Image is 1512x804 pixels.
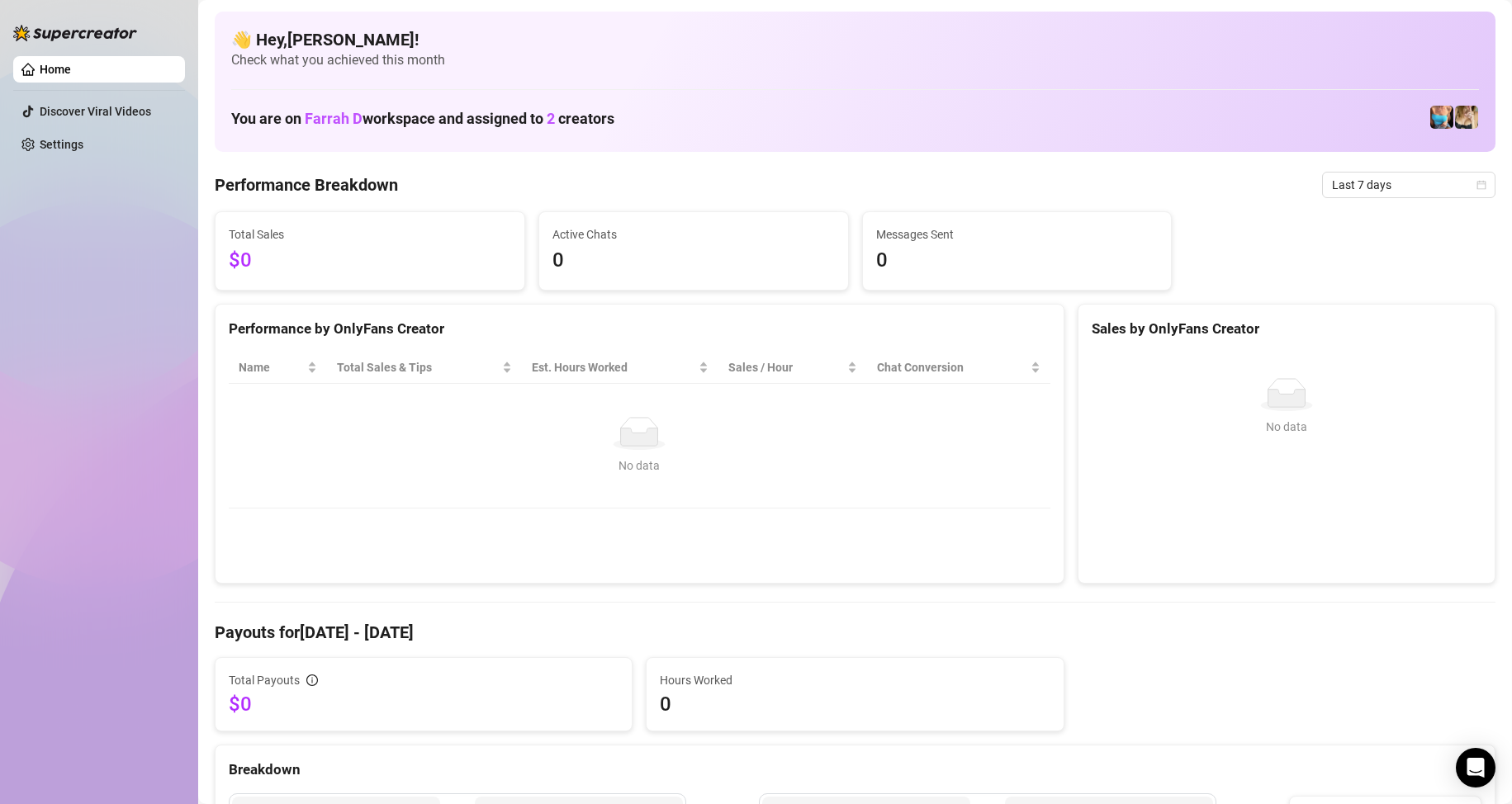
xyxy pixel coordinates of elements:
[229,759,1481,781] div: Breakdown
[229,352,327,384] th: Name
[337,358,499,376] span: Total Sales & Tips
[229,225,511,244] span: Total Sales
[231,110,614,128] h1: You are on workspace and assigned to creators
[231,51,1479,69] span: Check what you achieved this month
[229,318,1050,340] div: Performance by OnlyFans Creator
[1332,173,1486,197] span: Last 7 days
[552,225,835,244] span: Active Chats
[229,691,619,717] span: $0
[876,245,1159,277] span: 0
[239,358,304,376] span: Name
[40,63,71,76] a: Home
[327,352,522,384] th: Total Sales & Tips
[305,110,363,127] span: Farrah D
[13,25,137,41] img: logo-BBDzfeDw.svg
[215,621,1495,644] h4: Payouts for [DATE] - [DATE]
[1092,318,1481,340] div: Sales by OnlyFans Creator
[867,352,1050,384] th: Chat Conversion
[877,358,1026,376] span: Chat Conversion
[245,456,1034,475] div: No data
[532,358,695,376] div: Est. Hours Worked
[231,28,1479,51] h4: 👋 Hey, [PERSON_NAME] !
[1476,180,1486,190] span: calendar
[552,245,835,277] span: 0
[547,110,555,127] span: 2
[660,691,1050,717] span: 0
[215,173,398,196] h4: Performance Breakdown
[728,358,844,376] span: Sales / Hour
[718,352,867,384] th: Sales / Hour
[40,138,83,151] a: Settings
[1456,748,1495,787] div: Open Intercom Messenger
[1430,106,1453,129] img: NoFaceMomvip
[306,674,318,686] span: info-circle
[229,245,511,277] span: $0
[229,671,300,689] span: Total Payouts
[660,671,1050,689] span: Hours Worked
[876,225,1159,244] span: Messages Sent
[1455,106,1478,129] img: NoFaceMom
[1098,418,1475,436] div: No data
[40,105,151,118] a: Discover Viral Videos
